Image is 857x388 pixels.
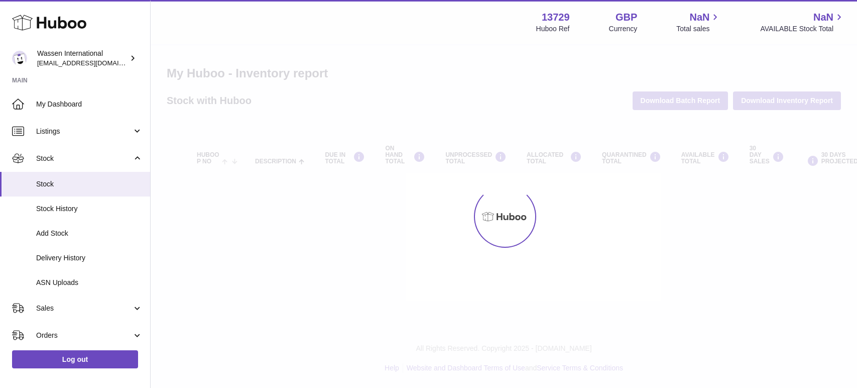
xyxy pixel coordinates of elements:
[36,331,132,340] span: Orders
[12,51,27,66] img: gemma.moses@wassen.com
[616,11,637,24] strong: GBP
[760,11,845,34] a: NaN AVAILABLE Stock Total
[36,204,143,214] span: Stock History
[676,24,721,34] span: Total sales
[12,350,138,368] a: Log out
[36,154,132,163] span: Stock
[37,49,128,68] div: Wassen International
[36,127,132,136] span: Listings
[36,304,132,313] span: Sales
[36,179,143,189] span: Stock
[536,24,570,34] div: Huboo Ref
[676,11,721,34] a: NaN Total sales
[36,253,143,263] span: Delivery History
[689,11,709,24] span: NaN
[36,278,143,287] span: ASN Uploads
[36,100,143,109] span: My Dashboard
[760,24,845,34] span: AVAILABLE Stock Total
[609,24,638,34] div: Currency
[36,229,143,238] span: Add Stock
[37,59,148,67] span: [EMAIL_ADDRESS][DOMAIN_NAME]
[542,11,570,24] strong: 13729
[813,11,833,24] span: NaN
